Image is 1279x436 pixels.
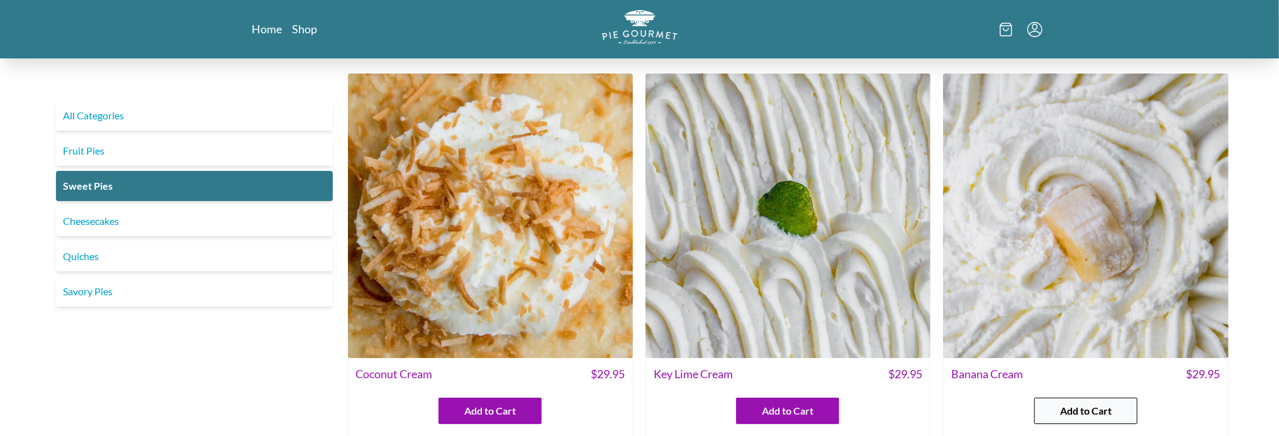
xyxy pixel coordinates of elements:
[464,403,516,418] span: Add to Cart
[1027,22,1042,37] button: Menu
[56,171,333,201] a: Sweet Pies
[654,366,733,383] span: Key Lime Cream
[56,276,333,307] a: Savory Pies
[943,74,1228,358] img: Banana Cream
[56,136,333,166] a: Fruit Pies
[645,74,930,358] img: Key Lime Cream
[1034,398,1137,424] button: Add to Cart
[56,101,333,131] a: All Categories
[1060,403,1112,418] span: Add to Cart
[252,21,282,36] a: Home
[438,398,542,424] button: Add to Cart
[602,10,678,48] a: Logo
[888,366,922,383] span: $ 29.95
[56,206,333,236] a: Cheesecakes
[591,366,625,383] span: $ 29.95
[762,403,813,418] span: Add to Cart
[56,241,333,271] a: Quiches
[356,366,433,383] span: Coconut Cream
[293,21,318,36] a: Shop
[736,398,839,424] button: Add to Cart
[602,10,678,45] img: logo
[1187,366,1220,383] span: $ 29.95
[951,366,1023,383] span: Banana Cream
[348,74,633,358] img: Coconut Cream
